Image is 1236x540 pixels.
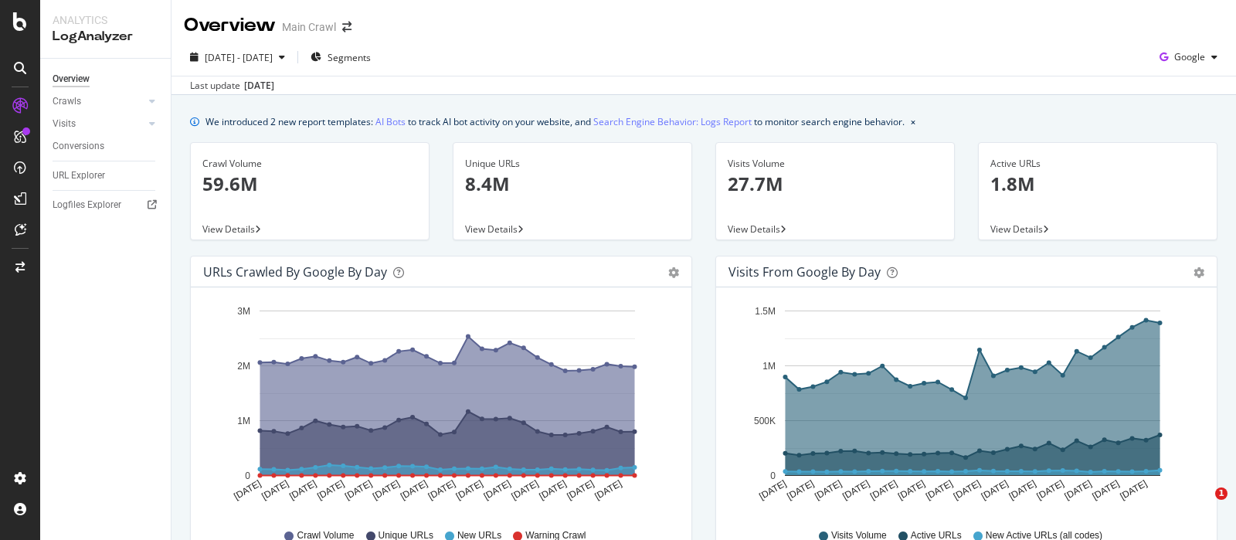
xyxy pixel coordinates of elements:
text: [DATE] [785,478,816,502]
text: [DATE] [1007,478,1038,502]
p: 59.6M [202,171,417,197]
text: [DATE] [980,478,1010,502]
div: Crawl Volume [202,157,417,171]
span: Segments [328,51,371,64]
svg: A chart. [203,300,672,515]
text: [DATE] [1090,478,1121,502]
a: Crawls [53,93,144,110]
text: [DATE] [1063,478,1094,502]
text: [DATE] [454,478,485,502]
button: Segments [304,45,377,70]
span: View Details [202,222,255,236]
svg: A chart. [728,300,1197,515]
div: Main Crawl [282,19,336,35]
p: 1.8M [990,171,1205,197]
a: Overview [53,71,160,87]
div: Visits from Google by day [728,264,881,280]
div: Active URLs [990,157,1205,171]
span: View Details [465,222,518,236]
text: 500K [754,416,776,426]
text: 1M [762,361,776,372]
text: [DATE] [757,478,788,502]
a: AI Bots [375,114,406,130]
div: gear [668,267,679,278]
text: 0 [770,470,776,481]
text: [DATE] [315,478,346,502]
div: Overview [184,12,276,39]
text: 0 [245,470,250,481]
text: 2M [237,361,250,372]
button: [DATE] - [DATE] [184,45,291,70]
a: Logfiles Explorer [53,197,160,213]
text: [DATE] [482,478,513,502]
span: View Details [990,222,1043,236]
a: Conversions [53,138,160,155]
text: 3M [237,306,250,317]
div: Logfiles Explorer [53,197,121,213]
text: [DATE] [538,478,569,502]
text: 1.5M [755,306,776,317]
div: Unique URLs [465,157,680,171]
text: [DATE] [510,478,541,502]
iframe: Intercom live chat [1183,487,1221,525]
text: [DATE] [813,478,844,502]
text: [DATE] [952,478,983,502]
span: [DATE] - [DATE] [205,51,273,64]
div: [DATE] [244,79,274,93]
text: [DATE] [896,478,927,502]
text: [DATE] [399,478,430,502]
text: [DATE] [868,478,899,502]
span: View Details [728,222,780,236]
p: 27.7M [728,171,942,197]
a: URL Explorer [53,168,160,184]
a: Visits [53,116,144,132]
div: Visits [53,116,76,132]
text: [DATE] [1118,478,1149,502]
div: arrow-right-arrow-left [342,22,351,32]
text: [DATE] [1035,478,1066,502]
div: gear [1194,267,1204,278]
text: [DATE] [840,478,871,502]
text: [DATE] [260,478,290,502]
button: close banner [907,110,919,133]
div: Conversions [53,138,104,155]
button: Google [1153,45,1224,70]
div: info banner [190,114,1217,130]
text: [DATE] [371,478,402,502]
div: Visits Volume [728,157,942,171]
text: [DATE] [287,478,318,502]
text: [DATE] [593,478,623,502]
p: 8.4M [465,171,680,197]
span: Google [1174,50,1205,63]
div: We introduced 2 new report templates: to track AI bot activity on your website, and to monitor se... [205,114,905,130]
text: [DATE] [426,478,457,502]
div: Overview [53,71,90,87]
div: LogAnalyzer [53,28,158,46]
div: Last update [190,79,274,93]
span: 1 [1215,487,1228,500]
text: [DATE] [565,478,596,502]
div: Analytics [53,12,158,28]
text: [DATE] [924,478,955,502]
text: [DATE] [232,478,263,502]
div: URL Explorer [53,168,105,184]
div: Crawls [53,93,81,110]
a: Search Engine Behavior: Logs Report [593,114,752,130]
div: URLs Crawled by Google by day [203,264,387,280]
text: [DATE] [343,478,374,502]
text: 1M [237,416,250,426]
